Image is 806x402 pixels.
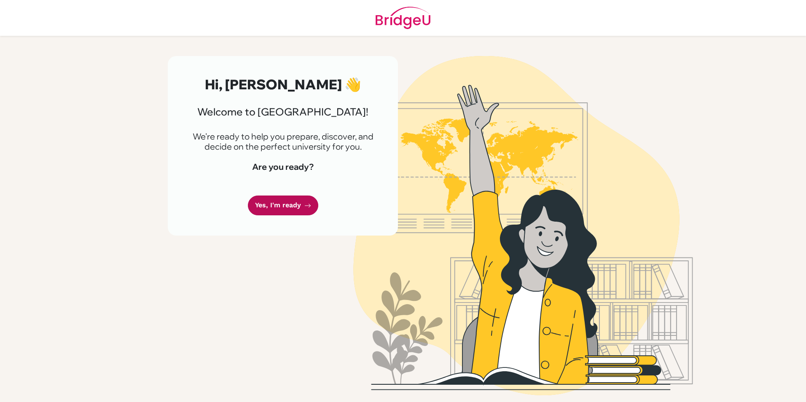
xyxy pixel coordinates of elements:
[188,106,378,118] h3: Welcome to [GEOGRAPHIC_DATA]!
[248,196,318,215] a: Yes, I'm ready
[188,76,378,92] h2: Hi, [PERSON_NAME] 👋
[188,162,378,172] h4: Are you ready?
[188,131,378,152] p: We're ready to help you prepare, discover, and decide on the perfect university for you.
[283,56,763,395] img: Welcome to Bridge U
